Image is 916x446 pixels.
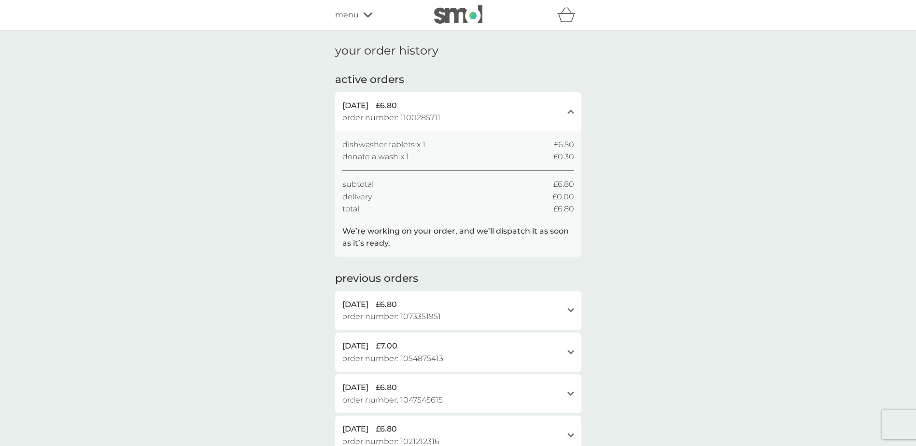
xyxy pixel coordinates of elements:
span: order number: 1047545615 [342,394,443,406]
span: £6.80 [376,381,397,394]
span: £6.80 [553,203,574,215]
div: basket [557,5,581,25]
span: [DATE] [342,298,368,311]
span: subtotal [342,178,374,191]
span: dishwasher tablets x 1 [342,139,425,151]
span: £6.80 [553,178,574,191]
span: £7.00 [376,340,397,352]
span: total [342,203,359,215]
span: delivery [342,191,372,203]
span: £6.80 [376,298,397,311]
span: £6.80 [376,423,397,435]
h2: previous orders [335,271,418,286]
span: £0.00 [552,191,574,203]
span: order number: 1100285711 [342,111,440,124]
span: donate a wash x 1 [342,151,409,163]
span: [DATE] [342,340,368,352]
span: £6.50 [554,139,574,151]
span: order number: 1054875413 [342,352,443,365]
span: £0.30 [553,151,574,163]
span: order number: 1073351951 [342,310,441,323]
span: [DATE] [342,381,368,394]
span: [DATE] [342,99,368,112]
img: smol [434,5,482,24]
h2: active orders [335,72,404,87]
p: We’re working on your order, and we’ll dispatch it as soon as it’s ready. [342,225,574,250]
h1: your order history [335,44,438,58]
span: £6.80 [376,99,397,112]
span: [DATE] [342,423,368,435]
span: menu [335,9,359,21]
